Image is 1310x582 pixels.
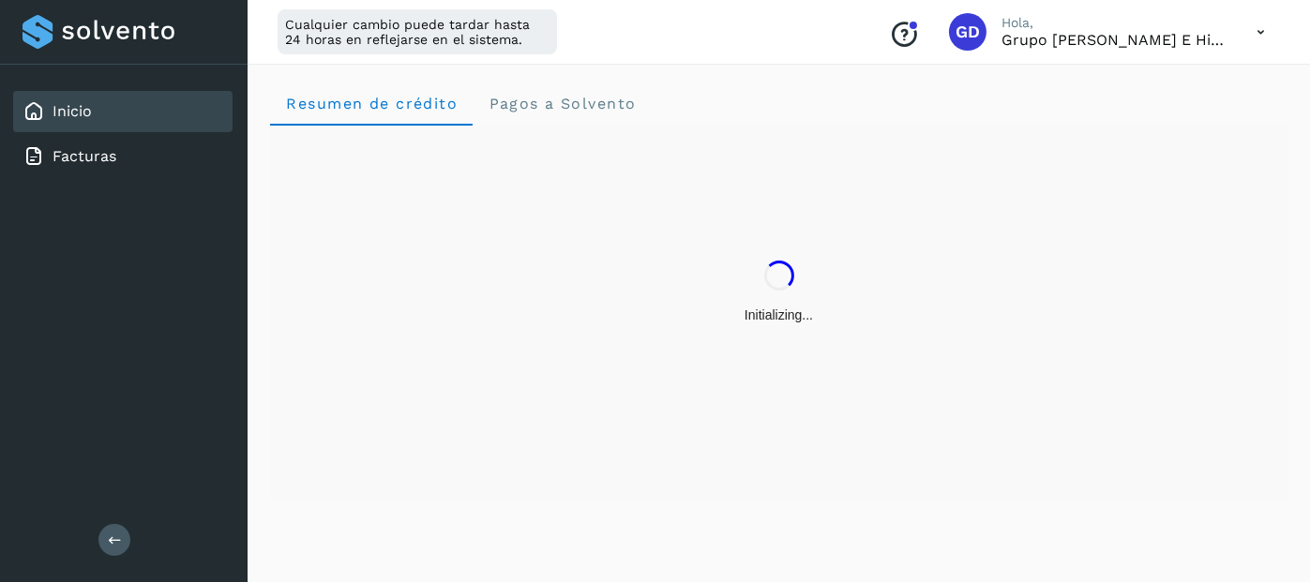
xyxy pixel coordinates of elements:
div: Cualquier cambio puede tardar hasta 24 horas en reflejarse en el sistema. [278,9,557,54]
a: Inicio [53,102,92,120]
span: Resumen de crédito [285,95,458,112]
p: Grupo Don Lipe e Hijos [1001,31,1227,49]
span: Pagos a Solvento [488,95,636,112]
div: Facturas [13,136,233,177]
div: Inicio [13,91,233,132]
p: Hola, [1001,15,1227,31]
a: Facturas [53,147,116,165]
